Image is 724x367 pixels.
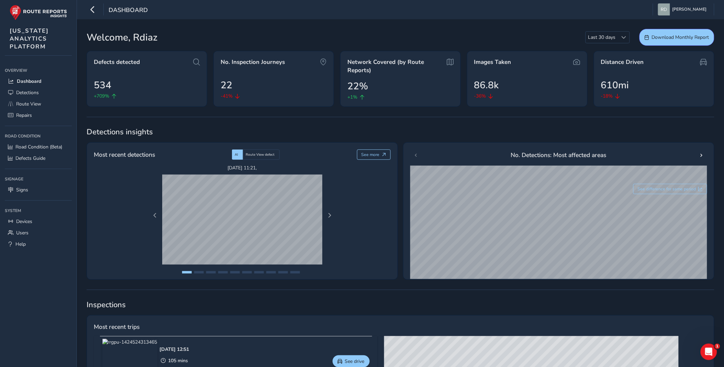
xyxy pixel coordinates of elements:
img: rr logo [10,5,67,20]
span: See drive [345,358,365,365]
button: Page 3 [206,271,216,274]
button: Page 2 [194,271,204,274]
a: Help [5,238,72,250]
span: -18% [601,92,613,100]
span: 105 mins [168,357,188,364]
button: Previous Page [150,211,160,220]
span: Help [15,241,26,247]
span: No. Detections: Most affected areas [511,151,606,159]
div: System [5,205,72,216]
a: Detections [5,87,72,98]
span: Defects Guide [15,155,45,162]
button: See difference for same period [633,184,708,194]
span: Road Condition (Beta) [15,144,62,150]
button: Page 10 [290,271,300,274]
span: Dashboard [17,78,41,85]
span: 22% [347,79,368,93]
a: Defects Guide [5,153,72,164]
span: Welcome, Rdiaz [87,30,157,45]
span: Most recent detections [94,150,155,159]
a: Route View [5,98,72,110]
span: Last 30 days [586,32,618,43]
button: Page 7 [254,271,264,274]
span: 86.8k [474,78,499,92]
button: Page 1 [182,271,192,274]
span: Devices [16,218,32,225]
span: -41% [221,92,233,100]
button: Page 5 [230,271,240,274]
button: [PERSON_NAME] [658,3,709,15]
span: Route View [16,101,41,107]
span: [PERSON_NAME] [672,3,707,15]
span: [DATE] 11:21 , [162,165,322,171]
iframe: Intercom live chat [701,344,717,360]
span: AI [235,152,238,157]
span: [US_STATE] ANALYTICS PLATFORM [10,27,49,51]
span: Download Monthly Report [652,34,709,41]
button: Next Page [325,211,334,220]
a: Devices [5,216,72,227]
div: Overview [5,65,72,76]
span: Detections [16,89,39,96]
span: +1% [347,93,357,101]
span: Distance Driven [601,58,644,66]
a: Users [5,227,72,238]
span: Users [16,230,29,236]
button: Page 8 [266,271,276,274]
a: Repairs [5,110,72,121]
div: Road Condition [5,131,72,141]
a: Dashboard [5,76,72,87]
span: No. Inspection Journeys [221,58,285,66]
span: Network Covered (by Route Reports) [347,58,443,74]
a: Road Condition (Beta) [5,141,72,153]
span: See more [361,152,380,157]
span: Inspections [87,300,714,310]
button: See more [357,149,391,160]
button: Page 9 [278,271,288,274]
div: Signage [5,174,72,184]
div: Route View defect [243,149,280,160]
span: -36% [474,92,486,100]
button: Page 4 [218,271,228,274]
div: [DATE] 12:51 [160,346,189,353]
span: +709% [94,92,109,100]
span: Repairs [16,112,32,119]
span: See difference for same period [638,186,696,192]
span: 610mi [601,78,629,92]
span: Detections insights [87,127,714,137]
div: AI [232,149,243,160]
button: Page 6 [242,271,252,274]
span: Images Taken [474,58,511,66]
span: 22 [221,78,232,92]
span: Defects detected [94,58,140,66]
a: Signs [5,184,72,196]
span: 534 [94,78,111,92]
span: Dashboard [109,6,148,15]
button: Download Monthly Report [639,29,714,46]
span: Most recent trips [94,322,140,331]
img: diamond-layout [658,3,670,15]
span: Signs [16,187,28,193]
span: Route View defect [246,152,275,157]
span: 1 [715,344,720,349]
